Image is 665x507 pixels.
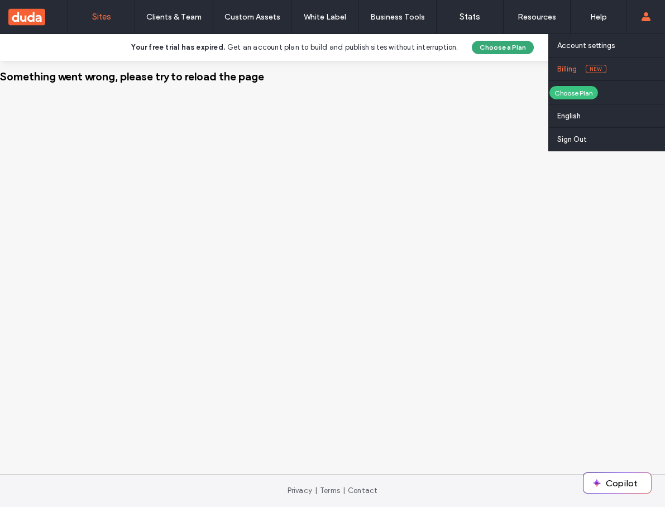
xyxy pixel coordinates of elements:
label: Clients & Team [146,12,202,22]
span: New [586,65,606,73]
span: | [315,486,317,495]
a: Contact [348,486,377,495]
label: Billing [557,65,577,73]
label: Resources [518,12,556,22]
label: Sites [92,12,111,22]
span: Get an account plan to build and publish sites without interruption. [227,43,458,51]
label: Custom Assets [224,12,280,22]
span: | [343,486,345,495]
b: Your free trial has expired. [131,43,225,51]
div: Choose Plan [549,85,599,100]
button: Choose a Plan [472,41,534,54]
a: Sign Out [557,128,665,151]
a: Terms [320,486,340,495]
a: Privacy [288,486,312,495]
label: Stats [460,12,480,22]
button: Copilot [583,473,651,493]
label: Sign Out [557,135,587,144]
label: Account settings [557,41,615,50]
label: White Label [304,12,346,22]
label: Help [590,12,607,22]
label: English [557,112,581,120]
a: BillingNew [557,58,665,80]
a: Account settings [557,34,665,57]
label: Business Tools [370,12,425,22]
